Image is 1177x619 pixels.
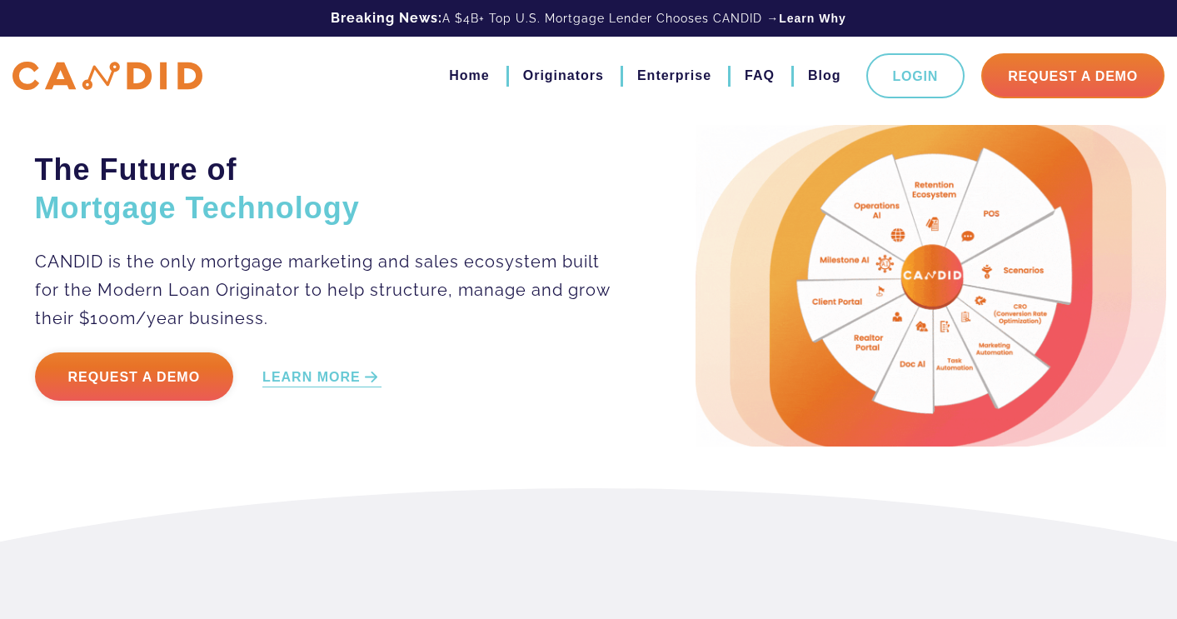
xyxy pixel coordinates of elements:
[981,53,1165,98] a: Request A Demo
[262,368,382,387] a: LEARN MORE
[808,62,841,90] a: Blog
[779,10,846,27] a: Learn Why
[866,53,965,98] a: Login
[745,62,775,90] a: FAQ
[331,10,442,26] b: Breaking News:
[12,62,202,91] img: CANDID APP
[523,62,604,90] a: Originators
[35,151,612,227] h2: The Future of
[637,62,711,90] a: Enterprise
[449,62,489,90] a: Home
[696,125,1166,447] img: Candid Hero Image
[35,352,234,401] a: Request a Demo
[35,191,360,225] span: Mortgage Technology
[35,247,612,332] p: CANDID is the only mortgage marketing and sales ecosystem built for the Modern Loan Originator to...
